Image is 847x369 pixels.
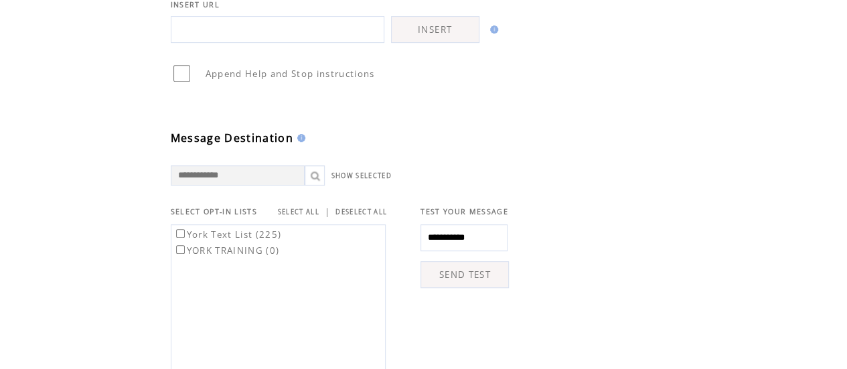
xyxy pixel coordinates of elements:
span: | [325,206,330,218]
span: Message Destination [171,131,293,145]
input: YORK TRAINING (0) [176,245,185,254]
span: Append Help and Stop instructions [206,68,375,80]
img: help.gif [486,25,498,33]
a: SEND TEST [420,261,509,288]
span: SELECT OPT-IN LISTS [171,207,257,216]
a: SHOW SELECTED [331,171,392,180]
a: DESELECT ALL [335,208,387,216]
input: York Text List (225) [176,229,185,238]
img: help.gif [293,134,305,142]
span: TEST YOUR MESSAGE [420,207,508,216]
a: SELECT ALL [278,208,319,216]
label: York Text List (225) [173,228,282,240]
a: INSERT [391,16,479,43]
label: YORK TRAINING (0) [173,244,280,256]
